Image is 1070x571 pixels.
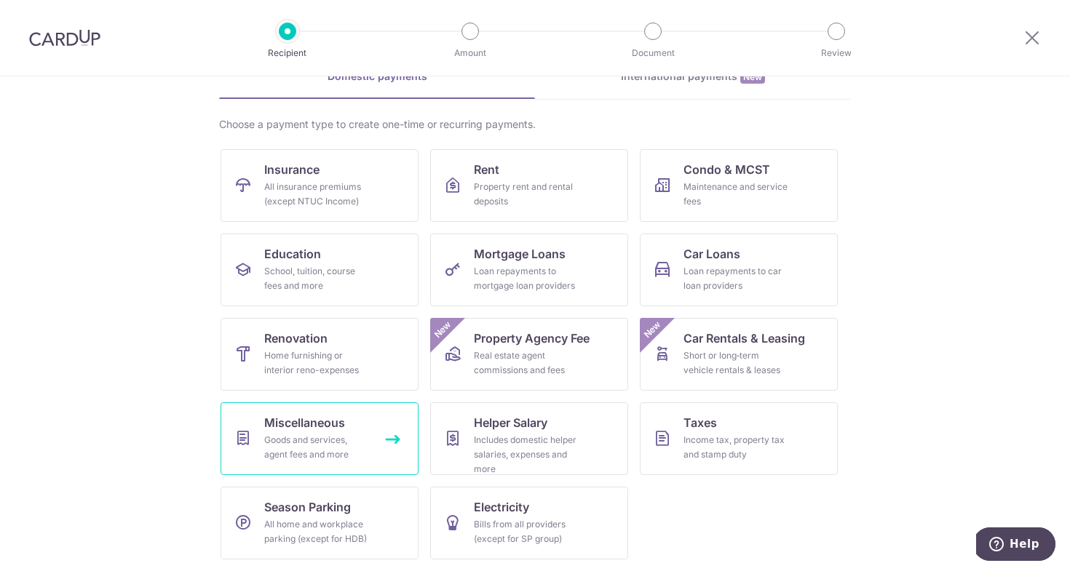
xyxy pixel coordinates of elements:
[264,433,369,462] div: Goods and services, agent fees and more
[474,433,579,476] div: Includes domestic helper salaries, expenses and more
[640,318,838,391] a: Car Rentals & LeasingShort or long‑term vehicle rentals & leasesNew
[264,330,328,347] span: Renovation
[219,117,851,132] div: Choose a payment type to create one-time or recurring payments.
[221,318,419,391] a: RenovationHome furnishing or interior reno-expenses
[264,348,369,378] div: Home furnishing or interior reno-expenses
[264,498,351,516] span: Season Parking
[683,245,740,263] span: Car Loans
[976,527,1055,564] iframe: Opens a widget where you can find more information
[640,149,838,222] a: Condo & MCSTMaintenance and service fees
[683,180,788,209] div: Maintenance and service fees
[474,414,547,431] span: Helper Salary
[474,348,579,378] div: Real estate agent commissions and fees
[640,233,838,306] a: Car LoansLoan repayments to car loan providers
[221,402,419,475] a: MiscellaneousGoods and services, agent fees and more
[474,264,579,293] div: Loan repayments to mortgage loan providers
[683,330,805,347] span: Car Rentals & Leasing
[535,69,851,84] div: International payments
[430,233,628,306] a: Mortgage LoansLoan repayments to mortgage loan providers
[430,402,628,475] a: Helper SalaryIncludes domestic helper salaries, expenses and more
[474,498,529,516] span: Electricity
[264,264,369,293] div: School, tuition, course fees and more
[33,10,63,23] span: Help
[683,433,788,462] div: Income tax, property tax and stamp duty
[474,180,579,209] div: Property rent and rental deposits
[430,149,628,222] a: RentProperty rent and rental deposits
[234,46,341,60] p: Recipient
[641,318,665,342] span: New
[221,149,419,222] a: InsuranceAll insurance premiums (except NTUC Income)
[683,161,770,178] span: Condo & MCST
[683,348,788,378] div: Short or long‑term vehicle rentals & leases
[264,414,345,431] span: Miscellaneous
[683,264,788,293] div: Loan repayments to car loan providers
[740,70,765,84] span: New
[221,233,419,306] a: EducationSchool, tuition, course fees and more
[474,330,590,347] span: Property Agency Fee
[264,517,369,546] div: All home and workplace parking (except for HDB)
[599,46,707,60] p: Document
[431,318,455,342] span: New
[474,161,499,178] span: Rent
[219,69,535,84] div: Domestic payments
[782,46,890,60] p: Review
[221,487,419,559] a: Season ParkingAll home and workplace parking (except for HDB)
[264,245,321,263] span: Education
[474,245,566,263] span: Mortgage Loans
[29,29,100,47] img: CardUp
[430,487,628,559] a: ElectricityBills from all providers (except for SP group)
[683,414,717,431] span: Taxes
[264,180,369,209] div: All insurance premiums (except NTUC Income)
[264,161,320,178] span: Insurance
[416,46,524,60] p: Amount
[474,517,579,546] div: Bills from all providers (except for SP group)
[640,402,838,475] a: TaxesIncome tax, property tax and stamp duty
[430,318,628,391] a: Property Agency FeeReal estate agent commissions and feesNew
